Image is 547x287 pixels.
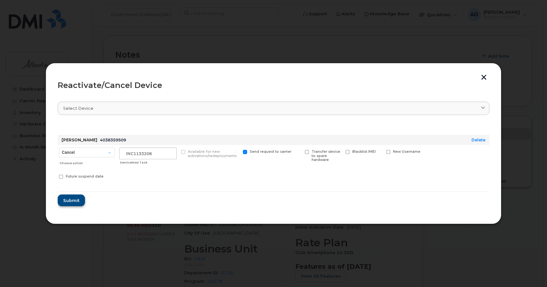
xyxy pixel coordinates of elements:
[393,150,420,154] span: New Username
[297,150,300,153] input: Transfer device to spare hardware
[66,174,104,179] span: Future suspend date
[338,150,341,153] input: Blacklist IMEI
[60,158,115,166] div: Choose action
[100,137,126,142] span: 4038359509
[235,150,238,153] input: Send request to carrier
[378,150,382,153] input: New Username
[63,105,93,111] span: Select device
[58,102,489,115] a: Select device
[312,150,340,162] span: Transfer device to spare hardware
[250,150,291,154] span: Send request to carrier
[352,150,376,154] span: Blacklist IMEI
[173,150,176,153] input: Available for new activations/redeployments
[58,81,489,89] div: Reactivate/Cancel Device
[119,148,177,159] input: ServiceNow Task
[120,160,177,165] div: ServiceNow Task
[471,137,485,142] a: Delete
[188,150,237,158] span: Available for new activations/redeployments
[62,137,97,142] strong: [PERSON_NAME]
